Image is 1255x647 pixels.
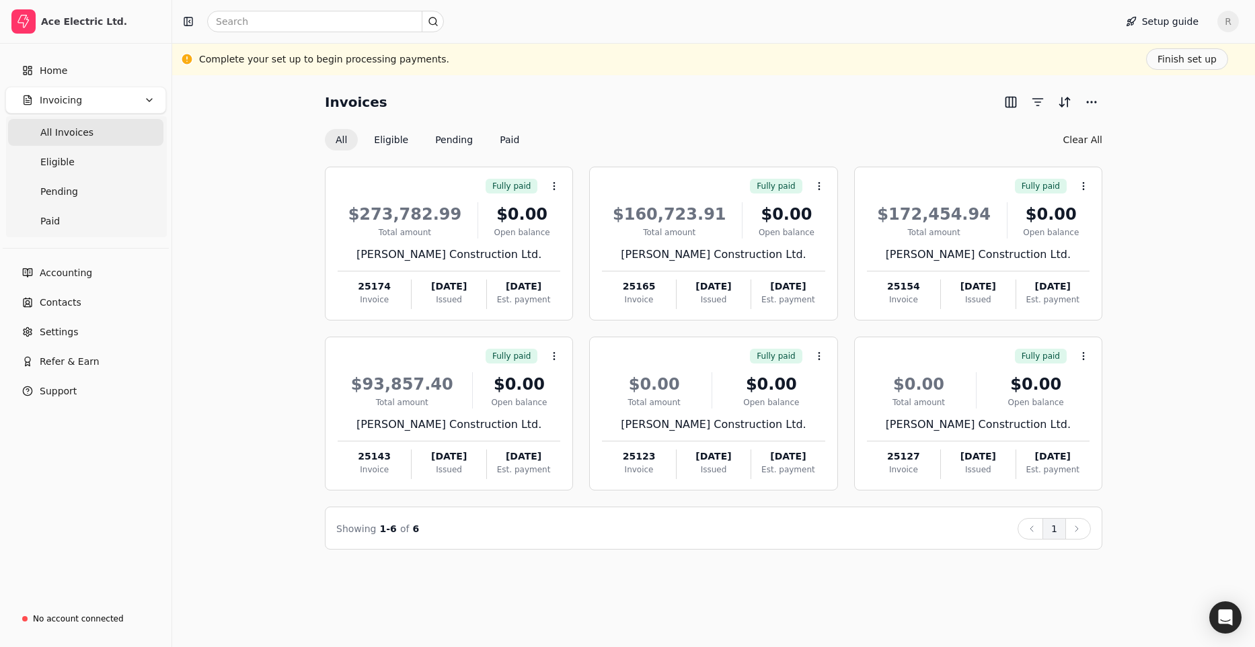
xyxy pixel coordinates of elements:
div: Est. payment [751,294,825,306]
span: of [400,523,410,534]
a: Pending [8,178,163,205]
a: Accounting [5,259,166,286]
div: Open balance [1013,226,1090,239]
div: $0.00 [982,372,1090,396]
button: Invoicing [5,87,166,114]
div: [DATE] [751,279,825,294]
button: Paid [489,129,530,150]
div: [DATE] [1016,449,1090,464]
div: [DATE] [412,449,486,464]
div: Issued [412,464,486,476]
div: $0.00 [718,372,825,396]
span: Fully paid [492,180,531,192]
div: [PERSON_NAME] Construction Ltd. [867,417,1090,433]
span: Eligible [40,155,75,169]
button: Setup guide [1115,11,1209,32]
div: 25165 [602,279,675,294]
div: $0.00 [1013,202,1090,226]
div: Total amount [338,396,467,408]
div: Total amount [602,396,706,408]
div: 25154 [867,279,940,294]
span: Settings [40,325,78,339]
div: $0.00 [748,202,825,226]
div: Ace Electric Ltd. [41,15,160,28]
div: Est. payment [487,294,560,306]
span: Support [40,384,77,398]
span: Contacts [40,296,81,310]
div: [DATE] [677,279,751,294]
div: [DATE] [941,279,1015,294]
div: Invoice [338,464,411,476]
div: Invoice [867,294,940,306]
span: All Invoices [40,126,93,140]
div: [DATE] [1016,279,1090,294]
div: Issued [677,464,751,476]
div: Open balance [748,226,825,239]
a: All Invoices [8,119,163,146]
a: Paid [8,208,163,234]
div: [DATE] [941,449,1015,464]
h2: Invoices [325,91,387,113]
button: Sort [1054,91,1075,113]
div: $0.00 [484,202,560,226]
span: Paid [40,214,60,228]
div: Est. payment [751,464,825,476]
div: Total amount [867,226,1001,239]
div: No account connected [33,613,124,625]
div: Total amount [602,226,736,239]
div: [DATE] [751,449,825,464]
button: All [325,129,358,150]
div: [PERSON_NAME] Construction Ltd. [602,417,825,433]
button: R [1217,11,1239,32]
div: Issued [677,294,751,306]
div: [DATE] [412,279,486,294]
span: 6 [413,523,420,534]
div: $160,723.91 [602,202,736,226]
button: Pending [424,129,484,150]
div: Invoice [867,464,940,476]
button: Finish set up [1146,48,1228,70]
div: Total amount [338,226,472,239]
div: [PERSON_NAME] Construction Ltd. [338,417,560,433]
div: [PERSON_NAME] Construction Ltd. [602,247,825,263]
div: 25123 [602,449,675,464]
input: Search [207,11,444,32]
div: [DATE] [487,449,560,464]
button: Refer & Earn [5,348,166,375]
a: No account connected [5,607,166,631]
span: 1 - 6 [380,523,397,534]
div: $0.00 [867,372,971,396]
button: More [1081,91,1102,113]
div: Open Intercom Messenger [1209,601,1242,634]
button: 1 [1042,518,1066,540]
div: Invoice [602,464,675,476]
div: Total amount [867,396,971,408]
div: [DATE] [487,279,560,294]
span: Invoicing [40,93,82,107]
div: Invoice [338,294,411,306]
a: Eligible [8,148,163,175]
div: $172,454.94 [867,202,1001,226]
div: $93,857.40 [338,372,467,396]
div: [PERSON_NAME] Construction Ltd. [338,247,560,263]
span: Showing [336,523,376,534]
div: Issued [412,294,486,306]
div: 25127 [867,449,940,464]
span: Refer & Earn [40,355,100,369]
span: Home [40,64,67,78]
span: Fully paid [757,350,795,362]
div: Est. payment [487,464,560,476]
div: [DATE] [677,449,751,464]
div: Est. payment [1016,294,1090,306]
span: Fully paid [492,350,531,362]
div: Est. payment [1016,464,1090,476]
span: Fully paid [1022,350,1060,362]
a: Home [5,57,166,84]
div: $273,782.99 [338,202,472,226]
div: 25174 [338,279,411,294]
button: Clear All [1063,129,1102,150]
div: Open balance [478,396,561,408]
div: 25143 [338,449,411,464]
span: Accounting [40,266,92,280]
span: Pending [40,185,78,199]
